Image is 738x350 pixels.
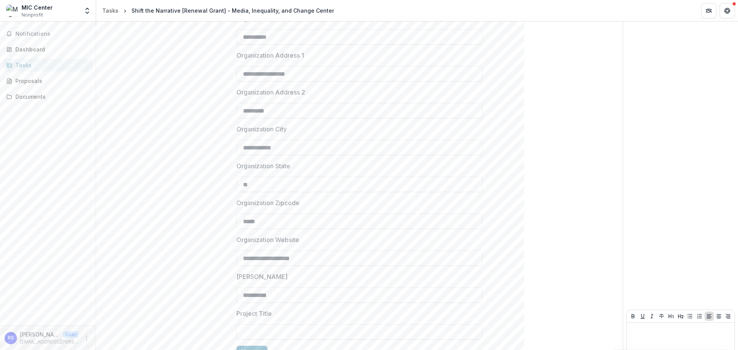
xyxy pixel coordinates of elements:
[723,312,733,321] button: Align Right
[131,7,334,15] div: Shift the Narrative [Renewal Grant] - Media, Inequality, and Change Center
[714,312,723,321] button: Align Center
[676,312,685,321] button: Heading 2
[15,45,86,53] div: Dashboard
[3,90,93,103] a: Documents
[236,198,299,207] p: Organization Zipcode
[22,12,43,18] span: Nonprofit
[22,3,53,12] div: MIC Center
[638,312,647,321] button: Underline
[15,31,90,37] span: Notifications
[82,333,91,343] button: More
[3,59,93,71] a: Tasks
[236,235,299,244] p: Organization Website
[99,5,337,16] nav: breadcrumb
[705,312,714,321] button: Align Left
[720,3,735,18] button: Get Help
[236,272,288,281] p: [PERSON_NAME]
[236,161,290,171] p: Organization State
[20,330,60,338] p: [PERSON_NAME]
[99,5,121,16] a: Tasks
[685,312,695,321] button: Bullet List
[628,312,638,321] button: Bold
[102,7,118,15] div: Tasks
[15,77,86,85] div: Proposals
[236,309,272,318] p: Project Title
[695,312,704,321] button: Ordered List
[647,312,657,321] button: Italicize
[236,124,287,134] p: Organization City
[15,61,86,69] div: Tasks
[8,335,14,340] div: Briar Smith
[6,5,18,17] img: MIC Center
[701,3,716,18] button: Partners
[63,331,79,338] p: User
[15,93,86,101] div: Documents
[236,88,305,97] p: Organization Address 2
[236,51,304,60] p: Organization Address 1
[667,312,676,321] button: Heading 1
[3,75,93,87] a: Proposals
[82,3,93,18] button: Open entity switcher
[657,312,666,321] button: Strike
[3,43,93,56] a: Dashboard
[20,338,79,345] p: [EMAIL_ADDRESS][PERSON_NAME][DOMAIN_NAME]
[3,28,93,40] button: Notifications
